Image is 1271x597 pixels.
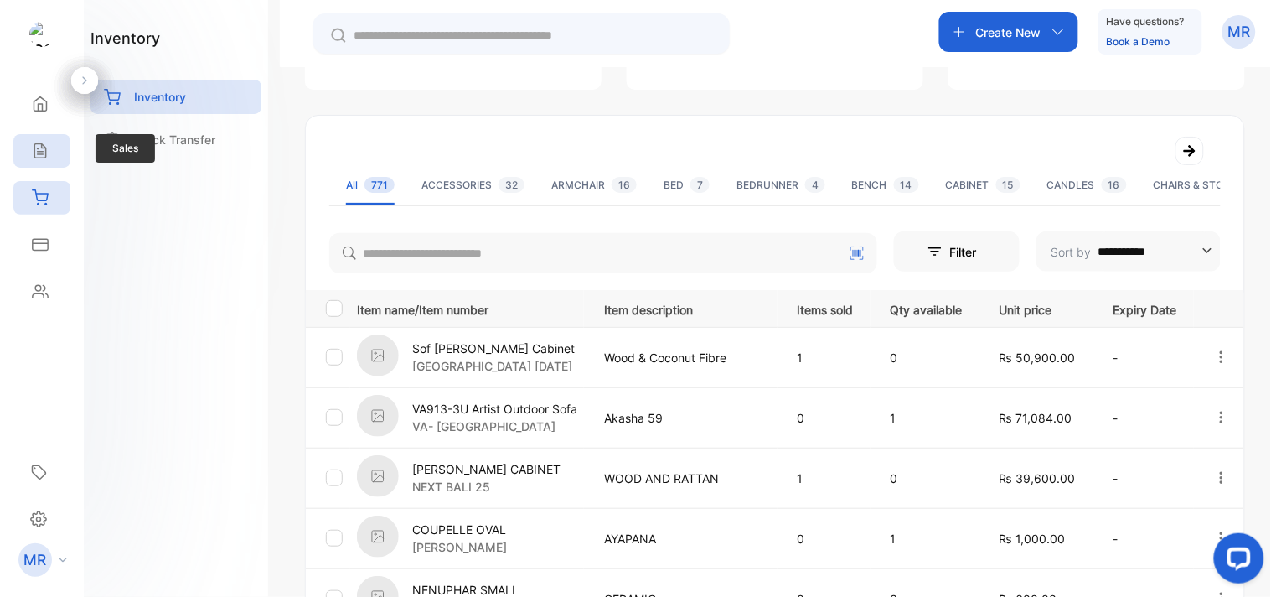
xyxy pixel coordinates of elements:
[29,22,54,47] img: logo
[1113,298,1180,319] p: Expiry Date
[891,470,965,487] p: 0
[1113,470,1180,487] p: -
[1201,527,1271,597] iframe: LiveChat chat widget
[1113,530,1180,548] p: -
[346,178,395,193] div: All
[96,134,155,163] span: Sales
[1222,12,1256,52] button: MR
[1000,350,1076,365] span: ₨ 50,900.00
[134,131,215,148] p: Stock Transfer
[357,335,399,376] img: item
[90,27,160,49] h1: inventory
[90,122,261,157] a: Stock Transfer
[1228,21,1251,43] p: MR
[1113,409,1180,427] p: -
[891,530,965,548] p: 1
[24,549,47,571] p: MR
[805,177,825,193] span: 4
[946,178,1020,193] div: CABINET
[412,460,561,478] p: [PERSON_NAME] CABINET
[996,177,1020,193] span: 15
[1051,243,1092,261] p: Sort by
[364,177,395,193] span: 771
[1113,349,1180,366] p: -
[1000,471,1076,485] span: ₨ 39,600.00
[604,470,762,487] p: WOOD AND RATTAN
[499,177,524,193] span: 32
[891,298,965,319] p: Qty available
[357,516,399,558] img: item
[604,409,762,427] p: Akasha 59
[604,349,762,366] p: Wood & Coconut Fibre
[798,409,856,427] p: 0
[551,178,637,193] div: ARMCHAIR
[852,178,919,193] div: BENCH
[891,409,965,427] p: 1
[412,357,575,375] p: [GEOGRAPHIC_DATA] [DATE]
[1000,411,1072,425] span: ₨ 71,084.00
[1000,532,1066,546] span: ₨ 1,000.00
[412,538,507,556] p: [PERSON_NAME]
[604,530,762,548] p: AYAPANA
[798,349,856,366] p: 1
[412,418,577,435] p: VA- [GEOGRAPHIC_DATA]
[1107,13,1185,30] p: Have questions?
[357,395,399,437] img: item
[90,80,261,114] a: Inventory
[412,521,507,538] p: COUPELLE OVAL
[612,177,637,193] span: 16
[891,349,965,366] p: 0
[1036,231,1221,272] button: Sort by
[976,23,1041,41] p: Create New
[357,455,399,497] img: item
[412,478,561,496] p: NEXT BALI 25
[604,298,762,319] p: Item description
[690,177,710,193] span: 7
[798,470,856,487] p: 1
[736,178,825,193] div: BEDRUNNER
[664,178,710,193] div: BED
[798,298,856,319] p: Items sold
[1047,178,1127,193] div: CANDLES
[1102,177,1127,193] span: 16
[421,178,524,193] div: ACCESSORIES
[1107,35,1170,48] a: Book a Demo
[357,298,583,319] p: Item name/Item number
[412,400,577,418] p: VA913-3U Artist Outdoor Sofa
[939,12,1078,52] button: Create New
[412,340,575,357] p: Sof [PERSON_NAME] Cabinet
[798,530,856,548] p: 0
[134,88,186,106] p: Inventory
[1000,298,1079,319] p: Unit price
[894,177,919,193] span: 14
